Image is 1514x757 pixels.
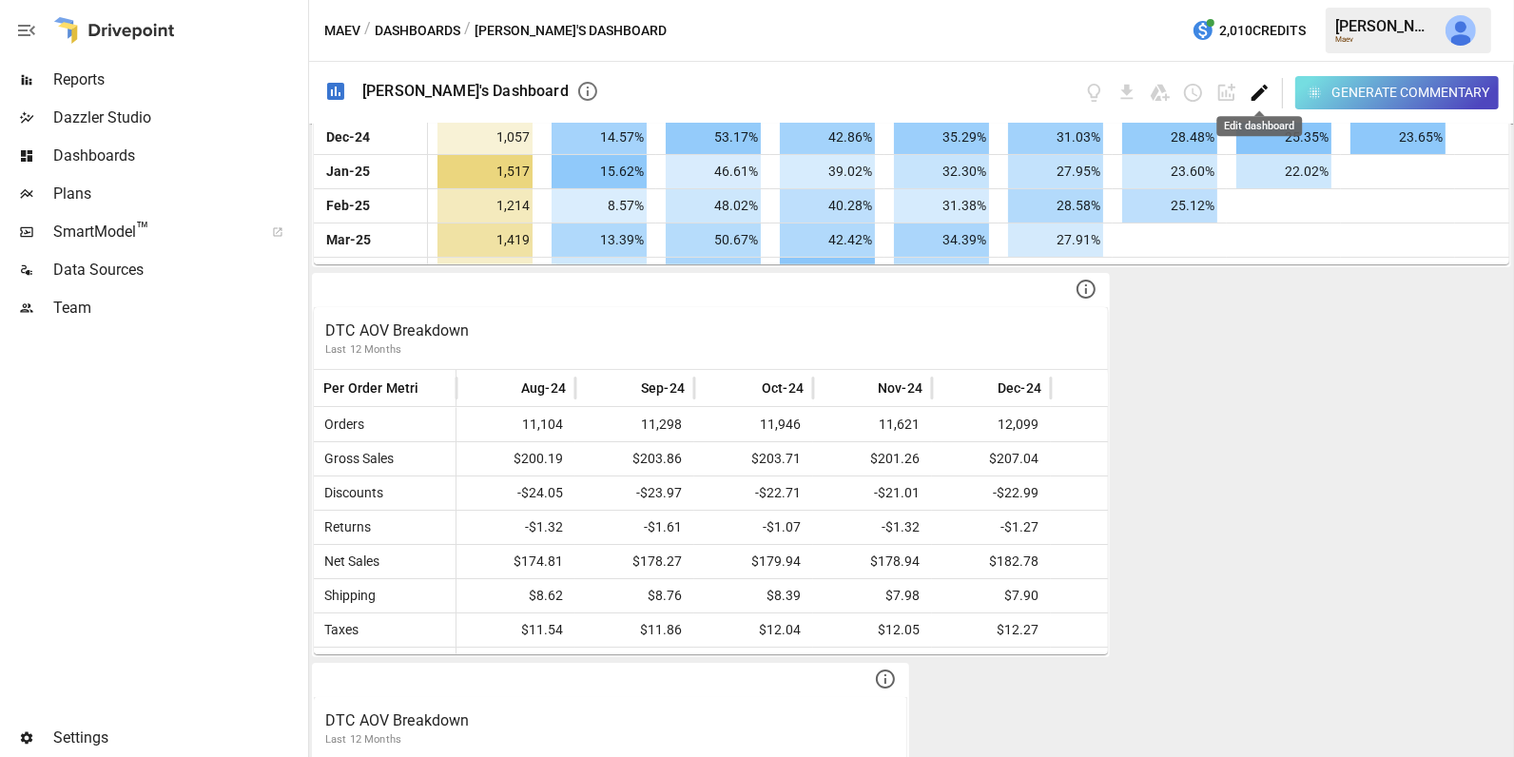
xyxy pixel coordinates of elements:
[764,579,804,612] span: $8.39
[1149,82,1171,104] button: Save as Google Doc
[1236,155,1331,188] span: 22.02%
[437,189,533,223] span: 1,214
[780,155,875,188] span: 39.02%
[748,648,804,681] span: $200.37
[633,476,685,510] span: -$23.97
[1008,223,1103,257] span: 27.91%
[1236,121,1331,154] span: 25.35%
[998,378,1041,398] span: Dec-24
[630,648,685,681] span: $198.90
[1295,76,1500,109] button: Generate Commentary
[437,223,533,257] span: 1,419
[437,155,533,188] span: 1,517
[1350,121,1446,154] span: 23.65%
[995,408,1041,441] span: 12,099
[1335,17,1434,35] div: [PERSON_NAME]
[419,375,446,401] button: Sort
[1216,116,1302,136] div: Edit dashboard
[437,258,533,291] span: 1,186
[994,613,1041,647] span: $12.27
[666,223,761,257] span: 50.67%
[1122,155,1217,188] span: 23.60%
[1331,81,1489,105] div: Generate Commentary
[1219,19,1306,43] span: 2,010 Credits
[324,19,360,43] button: Maev
[53,297,304,320] span: Team
[53,145,304,167] span: Dashboards
[53,727,304,749] span: Settings
[317,485,383,500] span: Discounts
[780,223,875,257] span: 42.42%
[879,511,922,544] span: -$1.32
[1088,375,1115,401] button: Sort
[760,511,804,544] span: -$1.07
[612,375,639,401] button: Sort
[630,442,685,476] span: $203.86
[894,223,989,257] span: 34.39%
[876,408,922,441] span: 11,621
[317,451,394,466] span: Gross Sales
[875,613,922,647] span: $12.05
[1182,82,1204,104] button: Schedule dashboard
[521,378,566,398] span: Aug-24
[733,375,760,401] button: Sort
[317,519,371,534] span: Returns
[511,545,566,578] span: $174.81
[986,545,1041,578] span: $182.78
[780,189,875,223] span: 40.28%
[437,121,533,154] span: 1,057
[748,545,804,578] span: $179.94
[325,342,1097,358] p: Last 12 Months
[637,613,685,647] span: $11.86
[1249,82,1271,104] button: Edit dashboard
[1008,155,1103,188] span: 27.95%
[1083,82,1105,104] button: View documentation
[849,375,876,401] button: Sort
[878,378,922,398] span: Nov-24
[552,155,647,188] span: 15.62%
[630,545,685,578] span: $178.27
[867,648,922,681] span: $198.97
[511,442,566,476] span: $200.19
[1008,121,1103,154] span: 31.03%
[883,579,922,612] span: $7.98
[493,375,519,401] button: Sort
[323,223,374,257] span: Mar-25
[757,408,804,441] span: 11,946
[986,648,1041,681] span: $202.94
[552,121,647,154] span: 14.57%
[894,155,989,188] span: 32.30%
[1335,35,1434,44] div: Maev
[1105,442,1160,476] span: $201.91
[1001,579,1041,612] span: $7.90
[552,258,647,291] span: 11.89%
[325,732,896,747] p: Last 12 Months
[645,579,685,612] span: $8.76
[317,588,376,603] span: Shipping
[323,378,426,398] span: Per Order Metric
[1434,4,1487,57] button: Julie Wilton
[752,476,804,510] span: -$22.71
[518,613,566,647] span: $11.54
[894,189,989,223] span: 31.38%
[1122,189,1217,223] span: 25.12%
[762,378,804,398] span: Oct-24
[323,155,373,188] span: Jan-25
[375,19,460,43] button: Dashboards
[1122,121,1217,154] span: 28.48%
[1446,15,1476,46] img: Julie Wilton
[323,189,373,223] span: Feb-25
[666,189,761,223] span: 48.02%
[53,107,304,129] span: Dazzler Studio
[780,258,875,291] span: 44.27%
[641,511,685,544] span: -$1.61
[1184,13,1313,49] button: 2,010Credits
[362,82,569,100] div: [PERSON_NAME]'s Dashboard
[894,121,989,154] span: 35.29%
[519,408,566,441] span: 11,104
[464,19,471,43] div: /
[666,121,761,154] span: 53.17%
[364,19,371,43] div: /
[867,442,922,476] span: $201.26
